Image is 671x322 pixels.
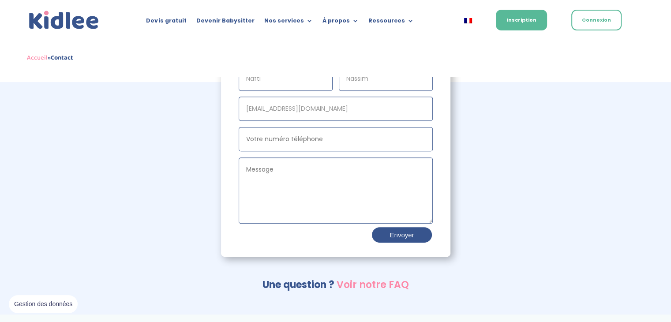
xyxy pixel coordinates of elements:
[239,127,433,151] input: Nombres acceptés uniquement.
[464,18,472,23] img: Français
[571,10,622,30] a: Connexion
[496,10,547,30] a: Inscription
[146,18,186,27] a: Devis gratuit
[322,18,358,27] a: À propos
[371,226,432,243] button: Envoyer
[14,300,72,308] span: Gestion des données
[27,9,101,32] img: logo_kidlee_bleu
[9,295,78,314] button: Gestion des données
[239,67,333,91] input: Nom
[27,52,73,63] span: »
[51,52,73,63] strong: Contact
[262,278,334,292] strong: Une question ?
[339,67,433,91] input: Prénom
[196,18,254,27] a: Devenir Babysitter
[368,18,413,27] a: Ressources
[337,278,409,292] a: Voir notre FAQ
[239,97,433,121] input: Adresse e-mail
[264,18,312,27] a: Nos services
[27,9,101,32] a: Kidlee Logo
[27,52,48,63] a: Accueil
